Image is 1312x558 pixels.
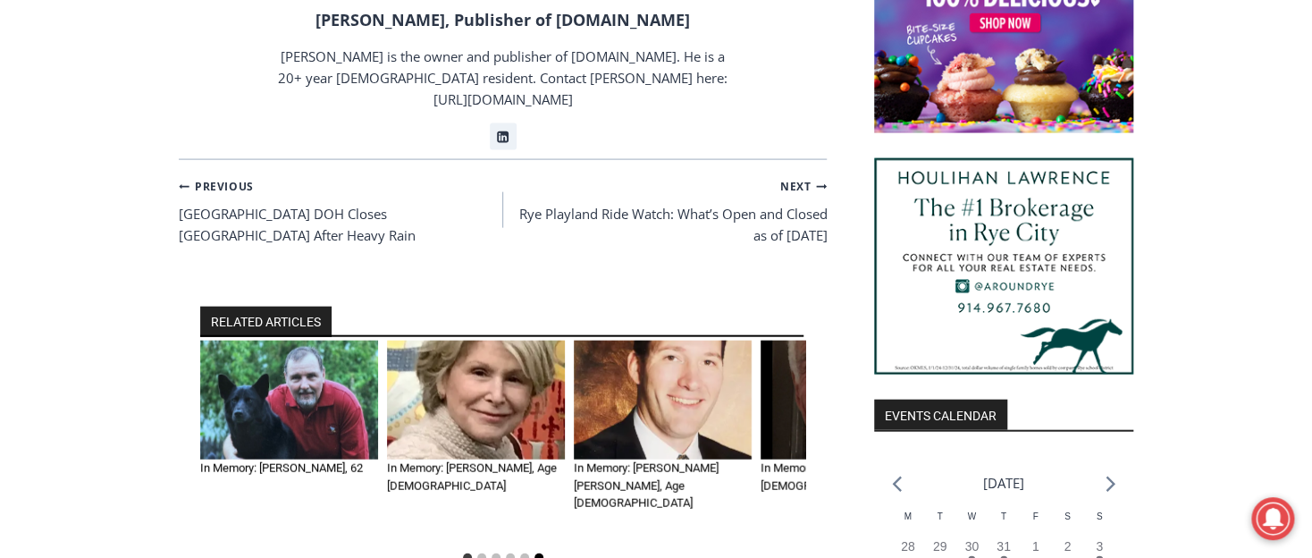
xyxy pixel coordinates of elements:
[179,174,827,246] nav: Posts
[183,112,254,214] div: "[PERSON_NAME]'s draw is the fine variety of pristine raw fish kept on hand"
[1051,510,1083,537] div: Saturday
[200,341,378,460] img: Obituary - Scott Luhrmann
[574,341,752,460] img: Obituary - Justin Darin Porter
[544,19,622,69] h4: Book [PERSON_NAME]'s Good Humor for Your Event
[924,510,956,537] div: Tuesday
[892,510,924,537] div: Monday
[997,539,1011,554] time: 31
[179,174,503,246] a: Previous[GEOGRAPHIC_DATA] DOH Closes [GEOGRAPHIC_DATA] After Heavy Rain
[276,46,730,110] p: [PERSON_NAME] is the owner and publisher of [DOMAIN_NAME]. He is a 20+ year [DEMOGRAPHIC_DATA] re...
[200,341,378,543] div: 1 of 6
[574,461,719,510] a: In Memory: [PERSON_NAME] [PERSON_NAME], Age [DEMOGRAPHIC_DATA]
[451,1,845,173] div: "We would have speakers with experience in local journalism speak to us about their experiences a...
[1064,511,1071,521] span: S
[780,178,827,195] small: Next
[1,180,180,223] a: Open Tues. - Sun. [PHONE_NUMBER]
[387,341,565,543] div: 2 of 6
[467,178,828,218] span: Intern @ [DOMAIN_NAME]
[964,539,979,554] time: 30
[200,461,363,475] a: In Memory: [PERSON_NAME], 62
[761,461,930,493] a: In Memory: [PERSON_NAME], Age [DEMOGRAPHIC_DATA]
[531,5,645,81] a: Book [PERSON_NAME]'s Good Humor for Your Event
[1032,539,1039,554] time: 1
[1033,511,1039,521] span: F
[983,471,1024,495] li: [DATE]
[937,511,942,521] span: T
[761,341,938,460] img: Obituary - Dr. Fahim Bakhoum
[200,307,332,337] h2: RELATED ARTICLES
[430,173,866,223] a: Intern @ [DOMAIN_NAME]
[967,511,975,521] span: W
[955,510,988,537] div: Wednesday
[1083,510,1115,537] div: Sunday
[179,178,254,195] small: Previous
[5,184,175,252] span: Open Tues. - Sun. [PHONE_NUMBER]
[874,400,1007,430] h2: Events Calendar
[1096,539,1103,554] time: 3
[904,511,912,521] span: M
[574,341,752,543] div: 3 of 6
[1001,511,1006,521] span: T
[933,539,947,554] time: 29
[892,476,902,493] a: Previous month
[874,158,1133,375] img: Houlihan Lawrence The #1 Brokerage in Rye City
[315,9,690,30] a: [PERSON_NAME], Publisher of [DOMAIN_NAME]
[387,461,557,493] a: In Memory: [PERSON_NAME], Age [DEMOGRAPHIC_DATA]
[1064,539,1071,554] time: 2
[761,341,938,543] div: 4 of 6
[1097,511,1103,521] span: S
[901,539,915,554] time: 28
[1020,510,1052,537] div: Friday
[503,174,828,246] a: NextRye Playland Ride Watch: What’s Open and Closed as of [DATE]
[1106,476,1115,493] a: Next month
[988,510,1020,537] div: Thursday
[387,341,565,460] img: Obituary - Carol Connery Sellon
[117,32,442,49] div: Birthdays, Graduations, Any Private Event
